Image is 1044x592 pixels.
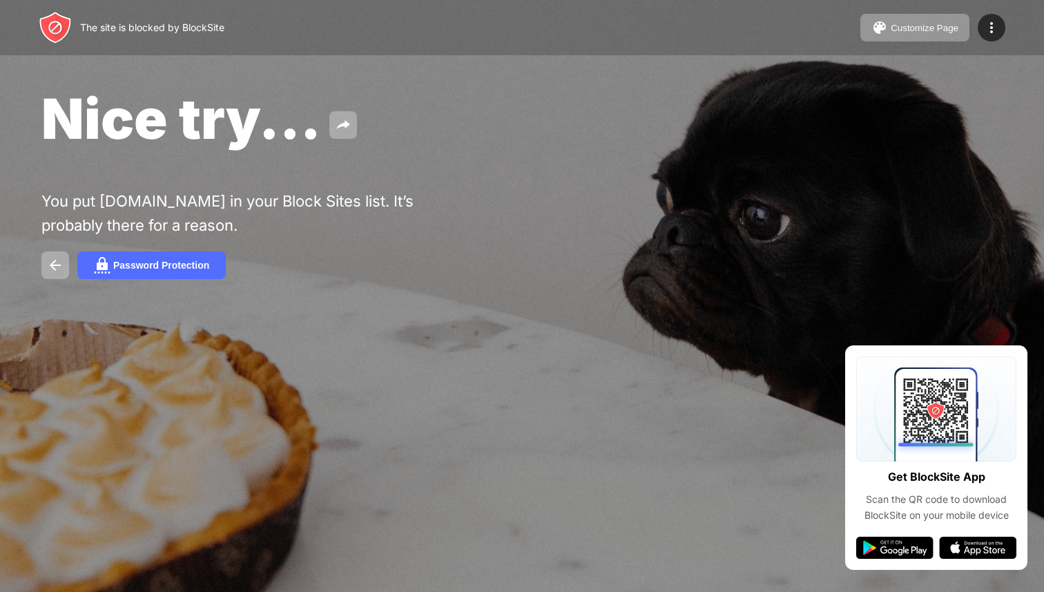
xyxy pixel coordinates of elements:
[77,251,226,279] button: Password Protection
[888,467,985,487] div: Get BlockSite App
[39,11,72,44] img: header-logo.svg
[939,537,1016,559] img: app-store.svg
[41,189,468,238] div: You put [DOMAIN_NAME] in your Block Sites list. It’s probably there for a reason.
[113,260,209,271] div: Password Protection
[856,356,1016,461] img: qrcode.svg
[860,14,969,41] button: Customize Page
[47,257,64,274] img: back.svg
[871,19,888,36] img: pallet.svg
[94,257,110,274] img: password.svg
[41,85,321,152] span: Nice try...
[856,492,1016,523] div: Scan the QR code to download BlockSite on your mobile device
[80,20,224,35] div: The site is blocked by BlockSite
[856,537,934,559] img: google-play.svg
[335,117,351,133] img: share.svg
[891,23,958,33] div: Customize Page
[983,19,1000,36] img: menu-icon.svg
